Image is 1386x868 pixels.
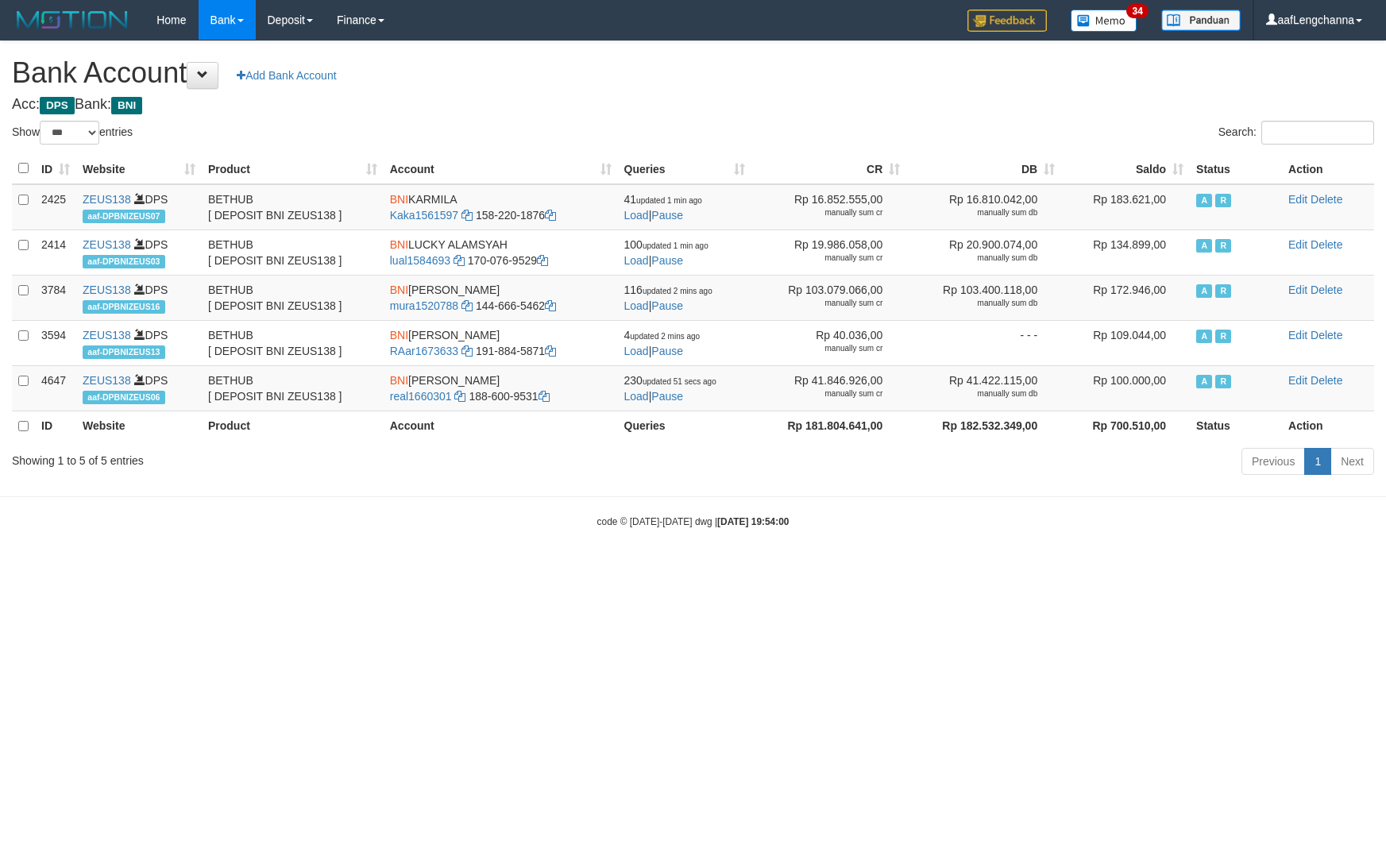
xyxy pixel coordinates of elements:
a: Copy 1918845871 to clipboard [545,345,556,357]
a: Add Bank Account [226,62,346,89]
span: Running [1215,194,1231,207]
td: Rp 41.422.115,00 [906,365,1061,411]
a: ZEUS138 [83,374,131,387]
th: Account: activate to sort column ascending [384,153,618,184]
small: code © [DATE]-[DATE] dwg | [597,516,790,527]
th: Status [1190,153,1282,184]
span: | [624,238,708,267]
a: real1660301 [390,390,452,403]
span: 230 [624,374,716,387]
span: 4 [624,329,701,341]
span: | [624,374,716,403]
td: 4647 [35,365,76,411]
span: | [624,284,712,312]
th: Queries: activate to sort column ascending [618,153,752,184]
span: Active [1196,194,1212,207]
a: Load [624,345,649,357]
select: Showentries [40,121,99,145]
span: aaf-DPBNIZEUS13 [83,345,165,359]
th: Rp 181.804.641,00 [751,411,906,442]
td: Rp 103.400.118,00 [906,275,1061,320]
img: MOTION_logo.png [12,8,133,32]
span: Running [1215,284,1231,298]
a: Copy lual1584693 to clipboard [454,254,465,267]
td: KARMILA 158-220-1876 [384,184,618,230]
a: Copy real1660301 to clipboard [454,390,465,403]
span: | [624,193,702,222]
td: DPS [76,365,202,411]
div: manually sum db [913,207,1037,218]
span: updated 2 mins ago [630,332,700,341]
th: Website: activate to sort column ascending [76,153,202,184]
a: Delete [1311,284,1342,296]
a: Copy 1700769529 to clipboard [537,254,548,267]
td: DPS [76,230,202,275]
a: 1 [1304,448,1331,475]
a: Delete [1311,329,1342,341]
a: Load [624,209,649,222]
td: DPS [76,320,202,365]
span: aaf-DPBNIZEUS06 [83,391,165,404]
th: Rp 700.510,00 [1061,411,1190,442]
span: updated 1 min ago [636,196,702,205]
span: 100 [624,238,708,251]
th: Rp 182.532.349,00 [906,411,1061,442]
td: BETHUB [ DEPOSIT BNI ZEUS138 ] [202,184,384,230]
div: manually sum db [913,253,1037,264]
a: mura1520788 [390,299,458,312]
td: BETHUB [ DEPOSIT BNI ZEUS138 ] [202,230,384,275]
a: Pause [651,254,683,267]
span: DPS [40,97,75,114]
a: Copy 1886009531 to clipboard [539,390,550,403]
a: ZEUS138 [83,193,131,206]
a: lual1584693 [390,254,450,267]
td: DPS [76,184,202,230]
a: Copy Kaka1561597 to clipboard [461,209,473,222]
th: Queries [618,411,752,442]
span: BNI [390,238,408,251]
a: Previous [1241,448,1305,475]
td: Rp 40.036,00 [751,320,906,365]
td: [PERSON_NAME] 191-884-5871 [384,320,618,365]
div: manually sum cr [758,207,882,218]
a: Load [624,390,649,403]
th: Product [202,411,384,442]
span: Active [1196,284,1212,298]
a: Copy 1582201876 to clipboard [545,209,556,222]
div: manually sum db [913,298,1037,309]
div: manually sum cr [758,343,882,354]
span: updated 1 min ago [643,241,708,250]
a: ZEUS138 [83,329,131,341]
a: Copy 1446665462 to clipboard [545,299,556,312]
td: [PERSON_NAME] 188-600-9531 [384,365,618,411]
th: ID [35,411,76,442]
th: ID: activate to sort column ascending [35,153,76,184]
a: Delete [1311,193,1342,206]
span: Running [1215,330,1231,343]
span: Active [1196,375,1212,388]
span: aaf-DPBNIZEUS03 [83,255,165,268]
td: 2414 [35,230,76,275]
span: Active [1196,330,1212,343]
td: BETHUB [ DEPOSIT BNI ZEUS138 ] [202,320,384,365]
th: Product: activate to sort column ascending [202,153,384,184]
th: Status [1190,411,1282,442]
h4: Acc: Bank: [12,97,1374,113]
td: Rp 20.900.074,00 [906,230,1061,275]
a: Pause [651,390,683,403]
a: ZEUS138 [83,284,131,296]
td: 3594 [35,320,76,365]
td: Rp 41.846.926,00 [751,365,906,411]
th: Account [384,411,618,442]
th: Website [76,411,202,442]
strong: [DATE] 19:54:00 [717,516,789,527]
span: Running [1215,375,1231,388]
a: Next [1330,448,1374,475]
td: Rp 103.079.066,00 [751,275,906,320]
a: RAar1673633 [390,345,458,357]
span: BNI [390,193,408,206]
div: Showing 1 to 5 of 5 entries [12,446,566,469]
a: Copy RAar1673633 to clipboard [461,345,473,357]
td: 3784 [35,275,76,320]
td: Rp 172.946,00 [1061,275,1190,320]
